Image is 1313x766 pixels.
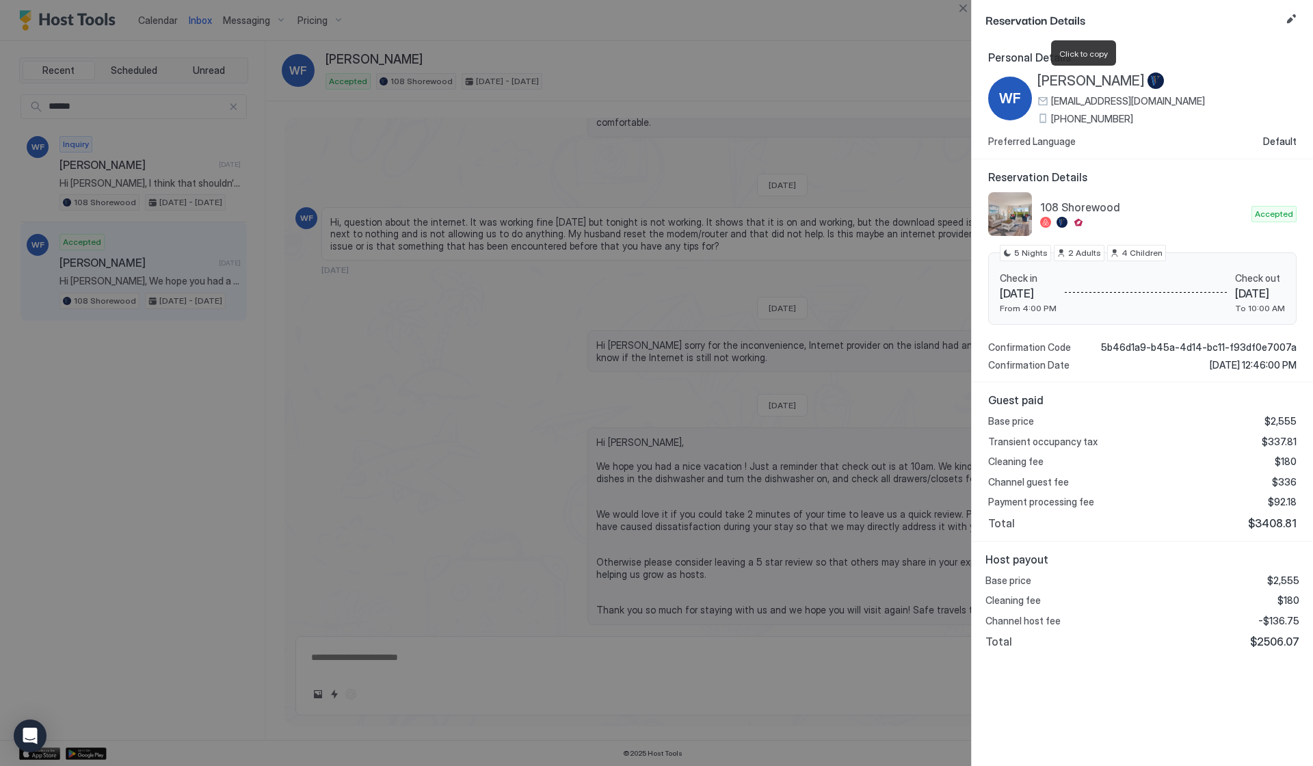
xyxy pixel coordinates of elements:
span: -$136.75 [1258,615,1299,627]
span: $336 [1272,476,1297,488]
span: 108 Shorewood [1040,200,1246,214]
span: [DATE] 12:46:00 PM [1210,359,1297,371]
span: Payment processing fee [988,496,1094,508]
span: Channel host fee [985,615,1061,627]
span: Transient occupancy tax [988,436,1098,448]
span: Check out [1235,272,1285,285]
span: Accepted [1255,208,1293,220]
span: $3408.81 [1248,516,1297,530]
span: $337.81 [1262,436,1297,448]
span: $92.18 [1268,496,1297,508]
span: [EMAIL_ADDRESS][DOMAIN_NAME] [1051,95,1205,107]
span: Base price [985,574,1031,587]
span: 5b46d1a9-b45a-4d14-bc11-f93df0e7007a [1101,341,1297,354]
div: Open Intercom Messenger [14,719,47,752]
span: Default [1263,135,1297,148]
span: From 4:00 PM [1000,303,1057,313]
span: [DATE] [1235,287,1285,300]
span: Cleaning fee [988,455,1044,468]
span: $2,555 [1264,415,1297,427]
span: $2,555 [1267,574,1299,587]
span: Preferred Language [988,135,1076,148]
span: 4 Children [1122,247,1163,259]
span: 2 Adults [1068,247,1101,259]
span: To 10:00 AM [1235,303,1285,313]
span: Confirmation Date [988,359,1070,371]
span: WF [999,88,1021,109]
span: $180 [1277,594,1299,607]
div: listing image [988,192,1032,236]
span: Confirmation Code [988,341,1071,354]
span: Total [988,516,1015,530]
span: [PERSON_NAME] [1037,72,1145,90]
span: Click to copy [1059,49,1108,59]
span: [DATE] [1000,287,1057,300]
span: Reservation Details [985,11,1280,28]
span: $2506.07 [1250,635,1299,648]
span: Personal Details [988,51,1297,64]
span: Host payout [985,553,1299,566]
span: $180 [1275,455,1297,468]
span: Cleaning fee [985,594,1041,607]
span: Channel guest fee [988,476,1069,488]
span: Base price [988,415,1034,427]
span: 5 Nights [1014,247,1048,259]
span: Reservation Details [988,170,1297,184]
button: Edit reservation [1283,11,1299,27]
span: [PHONE_NUMBER] [1051,113,1133,125]
span: Total [985,635,1012,648]
span: Check in [1000,272,1057,285]
span: Guest paid [988,393,1297,407]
